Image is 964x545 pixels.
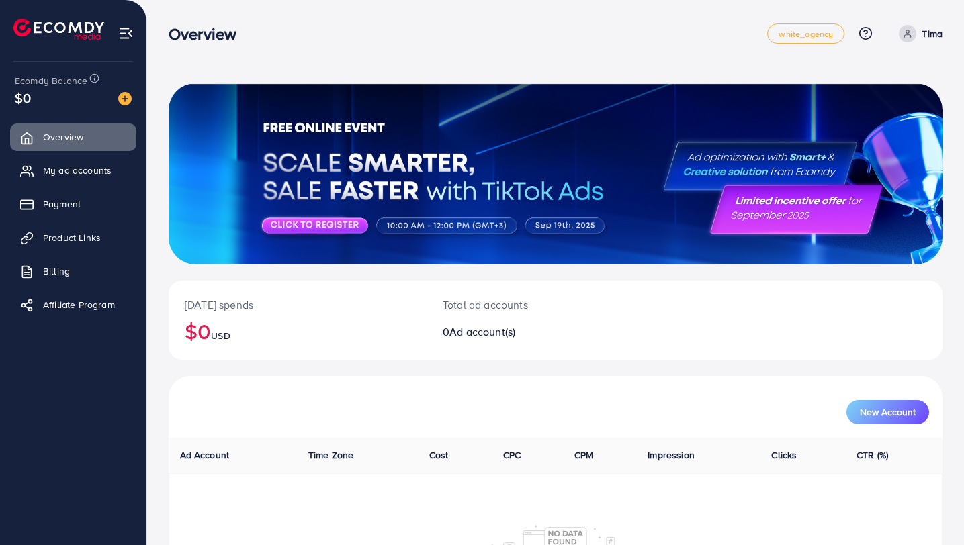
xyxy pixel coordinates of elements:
h2: $0 [185,318,410,344]
a: Affiliate Program [10,291,136,318]
span: Billing [43,264,70,278]
span: USD [211,329,230,342]
p: [DATE] spends [185,297,410,313]
a: Payment [10,191,136,217]
p: Total ad accounts [443,297,604,313]
span: Overview [43,130,83,144]
h3: Overview [169,24,247,44]
span: white_agency [779,30,833,38]
span: CPM [574,448,593,462]
img: menu [118,26,134,41]
span: Payment [43,197,81,211]
img: logo [13,19,104,40]
h2: 0 [443,326,604,338]
a: white_agency [767,23,844,44]
span: Ad account(s) [449,324,515,339]
span: New Account [860,407,916,417]
span: CTR (%) [857,448,888,462]
span: Clicks [771,448,797,462]
span: Time Zone [308,448,353,462]
span: Ad Account [180,448,230,462]
span: Cost [429,448,449,462]
a: Tima [893,25,943,42]
a: Product Links [10,224,136,251]
span: $0 [15,88,31,107]
span: Product Links [43,231,101,244]
button: New Account [846,400,929,424]
a: My ad accounts [10,157,136,184]
span: Affiliate Program [43,298,115,311]
span: Impression [648,448,695,462]
a: Overview [10,123,136,150]
span: Ecomdy Balance [15,74,87,87]
a: Billing [10,258,136,285]
span: CPC [503,448,521,462]
img: image [118,92,132,105]
p: Tima [922,26,943,42]
span: My ad accounts [43,164,112,177]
